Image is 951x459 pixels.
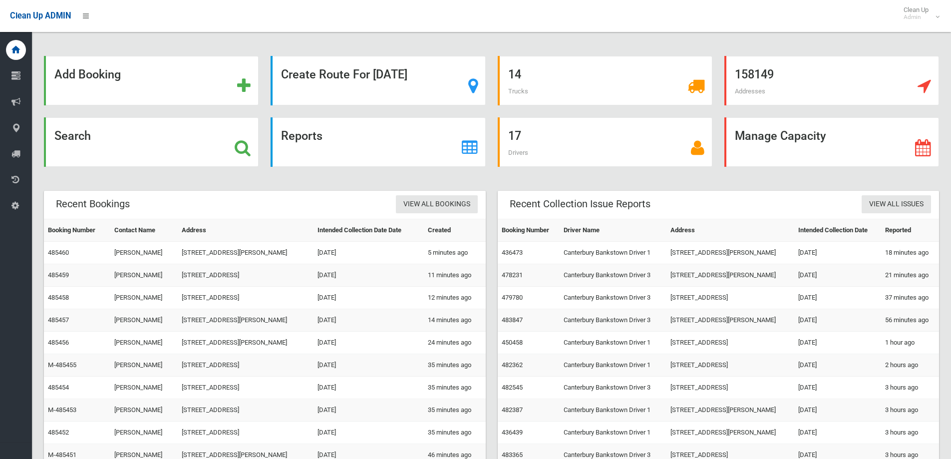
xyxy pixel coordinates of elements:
a: 479780 [502,294,523,301]
td: [STREET_ADDRESS][PERSON_NAME] [666,399,794,422]
a: 482545 [502,384,523,391]
td: [PERSON_NAME] [110,422,177,444]
td: 35 minutes ago [424,399,486,422]
td: [DATE] [794,287,881,309]
td: [DATE] [794,377,881,399]
td: Canterbury Bankstown Driver 3 [560,287,666,309]
td: [PERSON_NAME] [110,399,177,422]
td: [PERSON_NAME] [110,354,177,377]
a: 14 Trucks [498,56,712,105]
td: 35 minutes ago [424,422,486,444]
th: Booking Number [44,219,110,242]
td: 18 minutes ago [881,242,939,264]
td: [DATE] [314,332,424,354]
td: 3 hours ago [881,422,939,444]
td: [STREET_ADDRESS] [178,422,314,444]
td: Canterbury Bankstown Driver 1 [560,242,666,264]
a: 485457 [48,316,69,324]
td: [DATE] [794,422,881,444]
td: [STREET_ADDRESS] [178,287,314,309]
a: 450458 [502,339,523,346]
th: Driver Name [560,219,666,242]
td: 56 minutes ago [881,309,939,332]
a: 485456 [48,339,69,346]
strong: 17 [508,129,521,143]
span: Addresses [735,87,765,95]
td: 3 hours ago [881,399,939,422]
a: Add Booking [44,56,259,105]
strong: Create Route For [DATE] [281,67,407,81]
td: [DATE] [314,309,424,332]
td: Canterbury Bankstown Driver 1 [560,422,666,444]
td: 2 hours ago [881,354,939,377]
a: 485460 [48,249,69,256]
header: Recent Collection Issue Reports [498,194,662,214]
a: 158149 Addresses [724,56,939,105]
td: 5 minutes ago [424,242,486,264]
td: [DATE] [314,399,424,422]
a: View All Bookings [396,195,478,214]
strong: 158149 [735,67,774,81]
td: [DATE] [314,287,424,309]
td: 21 minutes ago [881,264,939,287]
span: Clean Up ADMIN [10,11,71,20]
td: [PERSON_NAME] [110,287,177,309]
a: View All Issues [862,195,931,214]
td: [DATE] [794,242,881,264]
td: [DATE] [314,354,424,377]
a: 485458 [48,294,69,301]
td: [STREET_ADDRESS] [666,332,794,354]
td: [DATE] [314,264,424,287]
a: Search [44,117,259,167]
th: Intended Collection Date [794,219,881,242]
a: Reports [271,117,485,167]
td: [DATE] [794,399,881,422]
td: [STREET_ADDRESS] [666,377,794,399]
td: Canterbury Bankstown Driver 3 [560,377,666,399]
td: [STREET_ADDRESS][PERSON_NAME] [666,264,794,287]
td: [STREET_ADDRESS] [178,377,314,399]
span: Trucks [508,87,528,95]
span: Drivers [508,149,528,156]
td: [STREET_ADDRESS][PERSON_NAME] [178,332,314,354]
strong: Search [54,129,91,143]
td: Canterbury Bankstown Driver 3 [560,309,666,332]
td: [STREET_ADDRESS][PERSON_NAME] [178,242,314,264]
td: [PERSON_NAME] [110,332,177,354]
td: [DATE] [314,377,424,399]
a: 478231 [502,271,523,279]
a: 436473 [502,249,523,256]
th: Created [424,219,486,242]
span: Clean Up [899,6,939,21]
td: [STREET_ADDRESS] [666,354,794,377]
strong: 14 [508,67,521,81]
td: [DATE] [794,264,881,287]
a: 483365 [502,451,523,459]
td: Canterbury Bankstown Driver 3 [560,264,666,287]
td: 35 minutes ago [424,377,486,399]
th: Booking Number [498,219,560,242]
td: [STREET_ADDRESS][PERSON_NAME] [666,309,794,332]
strong: Manage Capacity [735,129,826,143]
td: 1 hour ago [881,332,939,354]
td: [PERSON_NAME] [110,264,177,287]
a: 485459 [48,271,69,279]
td: Canterbury Bankstown Driver 1 [560,354,666,377]
td: [STREET_ADDRESS] [178,354,314,377]
td: [DATE] [314,242,424,264]
td: [DATE] [794,354,881,377]
td: Canterbury Bankstown Driver 1 [560,399,666,422]
td: [STREET_ADDRESS][PERSON_NAME] [666,242,794,264]
a: M-485451 [48,451,76,459]
td: [STREET_ADDRESS] [178,264,314,287]
td: 35 minutes ago [424,354,486,377]
td: [PERSON_NAME] [110,309,177,332]
th: Address [666,219,794,242]
a: 485454 [48,384,69,391]
td: 3 hours ago [881,377,939,399]
td: 12 minutes ago [424,287,486,309]
a: 17 Drivers [498,117,712,167]
a: 482362 [502,361,523,369]
small: Admin [904,13,929,21]
a: M-485455 [48,361,76,369]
